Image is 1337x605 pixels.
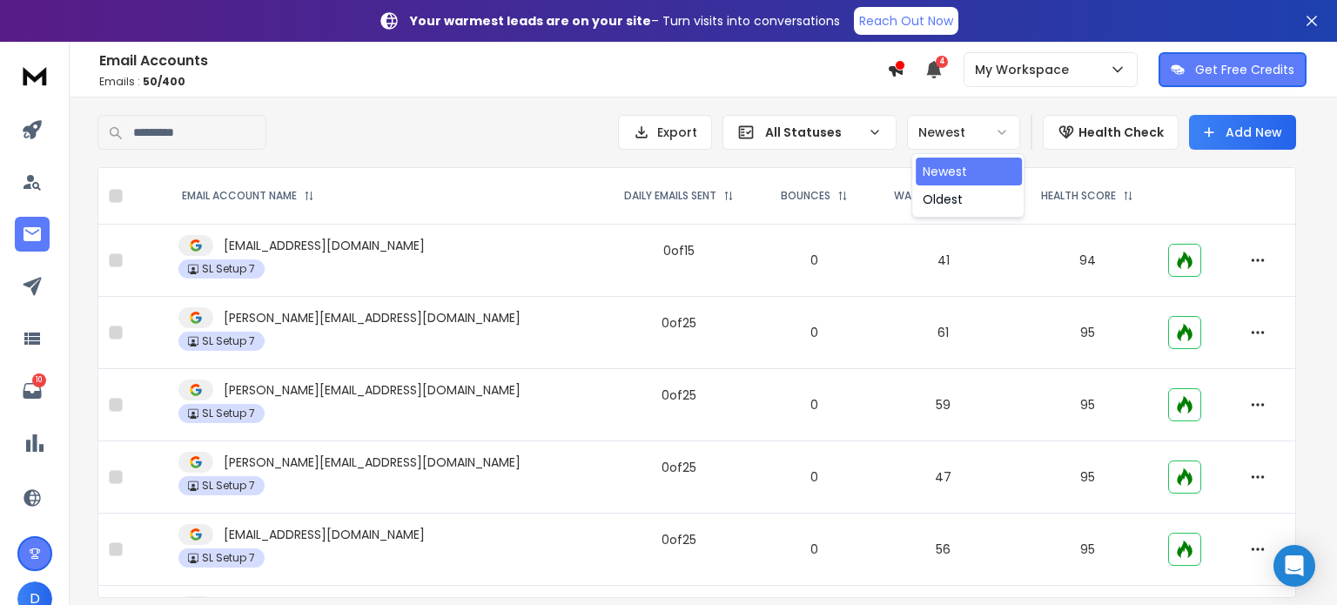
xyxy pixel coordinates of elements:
[618,115,712,150] button: Export
[769,541,859,558] p: 0
[907,115,1020,150] button: Newest
[17,59,52,91] img: logo
[410,12,651,30] strong: Your warmest leads are on your site
[224,237,425,254] p: [EMAIL_ADDRESS][DOMAIN_NAME]
[870,297,1018,369] td: 61
[870,225,1018,297] td: 41
[870,369,1018,441] td: 59
[663,242,695,259] div: 0 of 15
[781,189,830,203] p: BOUNCES
[1041,189,1116,203] p: HEALTH SCORE
[859,12,953,30] p: Reach Out Now
[224,454,521,471] p: [PERSON_NAME][EMAIL_ADDRESS][DOMAIN_NAME]
[1189,115,1296,150] button: Add New
[99,50,887,71] h1: Email Accounts
[1018,225,1158,297] td: 94
[769,252,859,269] p: 0
[202,479,255,493] p: SL Setup 7
[202,334,255,348] p: SL Setup 7
[769,324,859,341] p: 0
[662,387,696,404] div: 0 of 25
[662,459,696,476] div: 0 of 25
[182,189,314,203] div: EMAIL ACCOUNT NAME
[662,531,696,548] div: 0 of 25
[1018,297,1158,369] td: 95
[1273,545,1315,587] div: Open Intercom Messenger
[202,262,255,276] p: SL Setup 7
[1018,369,1158,441] td: 95
[662,314,696,332] div: 0 of 25
[765,124,861,141] p: All Statuses
[224,526,425,543] p: [EMAIL_ADDRESS][DOMAIN_NAME]
[936,56,948,68] span: 4
[769,396,859,413] p: 0
[870,514,1018,586] td: 56
[923,163,967,180] div: Newest
[202,551,255,565] p: SL Setup 7
[224,381,521,399] p: [PERSON_NAME][EMAIL_ADDRESS][DOMAIN_NAME]
[769,468,859,486] p: 0
[99,75,887,89] p: Emails :
[1018,441,1158,514] td: 95
[410,12,840,30] p: – Turn visits into conversations
[624,189,716,203] p: DAILY EMAILS SENT
[894,189,976,203] p: WARMUP EMAILS
[224,309,521,326] p: [PERSON_NAME][EMAIL_ADDRESS][DOMAIN_NAME]
[1018,514,1158,586] td: 95
[923,191,963,208] div: Oldest
[870,441,1018,514] td: 47
[32,373,46,387] p: 10
[1078,124,1164,141] p: Health Check
[143,74,185,89] span: 50 / 400
[202,407,255,420] p: SL Setup 7
[1195,61,1294,78] p: Get Free Credits
[975,61,1076,78] p: My Workspace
